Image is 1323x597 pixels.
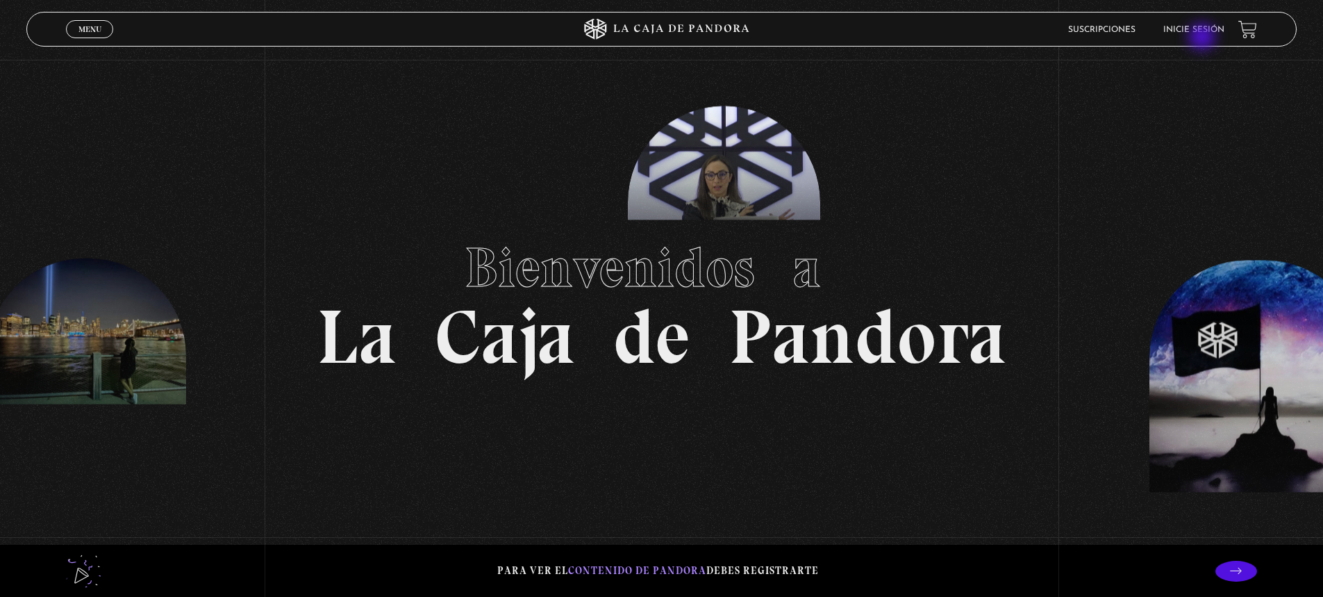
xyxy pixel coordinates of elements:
a: Suscripciones [1068,26,1135,34]
p: Para ver el debes registrarte [497,562,819,580]
span: Menu [78,25,101,33]
h1: La Caja de Pandora [317,222,1006,375]
a: View your shopping cart [1238,20,1257,39]
span: contenido de Pandora [568,564,706,577]
a: Inicie sesión [1163,26,1224,34]
span: Cerrar [74,37,106,47]
span: Bienvenidos a [465,234,859,301]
